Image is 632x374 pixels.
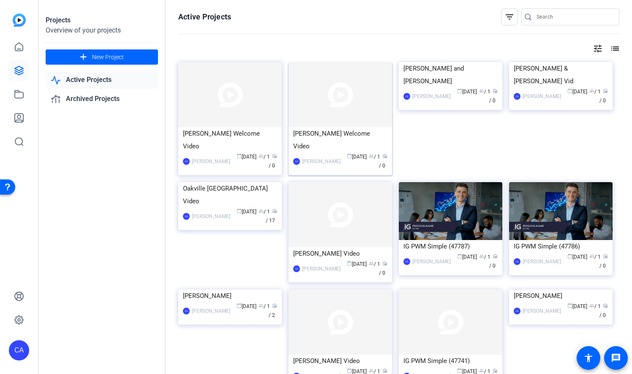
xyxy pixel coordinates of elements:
span: / 2 [269,303,277,318]
span: / 1 [369,261,380,267]
div: CA [403,258,410,265]
div: [PERSON_NAME] [302,157,341,166]
mat-icon: accessibility [583,353,594,363]
span: calendar_today [567,88,572,93]
span: calendar_today [457,254,462,259]
span: / 1 [589,303,601,309]
mat-icon: message [611,353,621,363]
span: group [479,88,484,93]
span: radio [603,88,608,93]
span: group [259,153,264,158]
span: group [369,261,374,266]
span: / 17 [266,209,277,224]
span: / 1 [589,254,601,260]
div: [PERSON_NAME] & [PERSON_NAME] Vid [514,62,608,87]
span: / 1 [259,209,270,215]
div: CA [183,308,190,314]
div: CA [403,93,410,100]
span: calendar_today [457,368,462,373]
span: / 0 [489,254,498,269]
span: radio [382,153,387,158]
span: [DATE] [457,254,477,260]
span: radio [493,368,498,373]
span: / 0 [269,154,277,169]
span: / 0 [379,154,387,169]
div: Overview of your projects [46,25,158,35]
span: radio [603,303,608,308]
span: calendar_today [567,303,572,308]
div: [PERSON_NAME] [514,289,608,302]
div: IG PWM Simple (47741) [403,355,498,367]
span: group [259,208,264,213]
span: group [369,153,374,158]
div: [PERSON_NAME] [302,265,341,273]
span: group [589,88,594,93]
div: [PERSON_NAME] [412,257,451,266]
div: CA [183,158,190,165]
span: calendar_today [567,254,572,259]
span: / 0 [599,254,608,269]
div: [PERSON_NAME] and [PERSON_NAME] [403,62,498,87]
span: calendar_today [347,368,352,373]
span: group [369,368,374,373]
span: [DATE] [567,254,587,260]
span: radio [382,261,387,266]
button: New Project [46,49,158,65]
div: [PERSON_NAME] Video [293,355,387,367]
span: group [259,303,264,308]
div: CA [293,265,300,272]
mat-icon: list [609,44,619,54]
div: [PERSON_NAME] [192,307,230,315]
span: [DATE] [567,303,587,309]
span: calendar_today [347,261,352,266]
span: / 1 [479,254,490,260]
div: [PERSON_NAME] Welcome Video [293,127,387,153]
span: group [589,303,594,308]
span: New Project [92,53,124,62]
span: / 1 [369,154,380,160]
a: Active Projects [46,71,158,89]
div: [PERSON_NAME] [192,212,230,221]
span: calendar_today [237,303,242,308]
span: [DATE] [237,154,256,160]
div: [PERSON_NAME] [523,92,561,101]
span: radio [493,254,498,259]
span: / 0 [599,303,608,318]
span: radio [603,254,608,259]
span: / 1 [259,303,270,309]
div: CA [514,258,520,265]
div: CA [293,158,300,165]
div: CA [183,213,190,220]
mat-icon: filter_list [504,12,515,22]
div: Oakville [GEOGRAPHIC_DATA] Video [183,182,277,207]
span: / 0 [599,89,608,104]
span: radio [272,153,277,158]
span: calendar_today [347,153,352,158]
span: radio [272,303,277,308]
span: group [479,368,484,373]
div: CA [9,340,29,360]
mat-icon: tune [593,44,603,54]
a: Archived Projects [46,90,158,108]
span: / 1 [259,154,270,160]
span: [DATE] [237,209,256,215]
span: radio [493,88,498,93]
div: CA [514,93,520,100]
span: / 1 [479,89,490,95]
span: group [589,254,594,259]
img: blue-gradient.svg [13,14,26,27]
div: [PERSON_NAME] [412,92,451,101]
div: [PERSON_NAME] Video [293,247,387,260]
h1: Active Projects [178,12,231,22]
div: [PERSON_NAME] [523,307,561,315]
div: CA [514,308,520,314]
span: calendar_today [237,208,242,213]
span: / 0 [379,261,387,276]
span: [DATE] [347,261,367,267]
span: / 0 [489,89,498,104]
div: IG PWM Simple (47787) [403,240,498,253]
span: calendar_today [457,88,462,93]
span: radio [382,368,387,373]
div: [PERSON_NAME] Welcome Video [183,127,277,153]
div: Projects [46,15,158,25]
